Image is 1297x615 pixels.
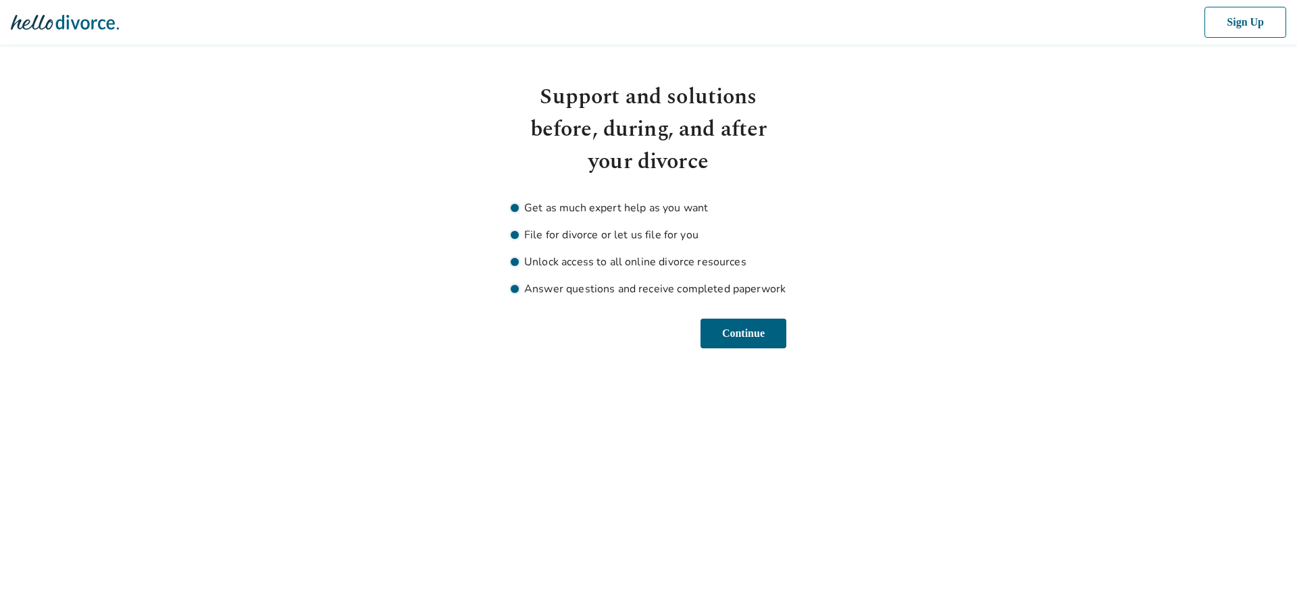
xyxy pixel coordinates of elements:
img: Hello Divorce Logo [11,9,119,36]
button: Continue [699,319,786,348]
li: Answer questions and receive completed paperwork [511,281,786,297]
li: Unlock access to all online divorce resources [511,254,786,270]
li: File for divorce or let us file for you [511,227,786,243]
li: Get as much expert help as you want [511,200,786,216]
button: Sign Up [1202,7,1286,38]
h1: Support and solutions before, during, and after your divorce [511,81,786,178]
